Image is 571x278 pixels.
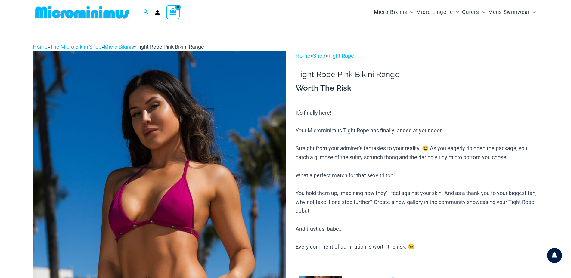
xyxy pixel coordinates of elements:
h3: Worth The Risk [296,83,538,93]
h1: Tight Rope Pink Bikini Range [296,70,538,79]
span: Tight Rope Pink Bikini Range [136,44,204,50]
span: Menu Toggle [407,5,413,20]
span: Menu Toggle [530,5,536,20]
p: > > [296,51,538,60]
span: Outers [462,5,479,20]
a: View Shopping Cart, empty [166,5,180,19]
span: Mens Swimwear [488,5,530,20]
a: Shop [313,53,325,59]
span: Menu Toggle [453,5,459,20]
a: Tight Rope [328,53,354,59]
span: » » » [33,44,204,50]
img: MM SHOP LOGO FLAT [33,5,132,19]
a: Micro LingerieMenu ToggleMenu Toggle [415,3,461,21]
a: Mens SwimwearMenu ToggleMenu Toggle [487,3,537,21]
a: The Micro Bikini Shop [50,44,101,50]
span: Menu Toggle [479,5,485,20]
a: Search icon link [143,8,149,16]
a: Micro BikinisMenu ToggleMenu Toggle [372,3,415,21]
p: It’s finally here! Your Microminimus Tight Rope has finally landed at your door. Straight from yo... [296,108,538,251]
a: OutersMenu ToggleMenu Toggle [461,3,487,21]
span: Micro Bikinis [374,5,407,20]
a: Micro Bikinis [104,44,134,50]
nav: Site Navigation [371,2,538,22]
a: Account icon link [155,10,160,15]
a: Home [296,53,310,59]
span: Micro Lingerie [416,5,453,20]
a: Home [33,44,48,50]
